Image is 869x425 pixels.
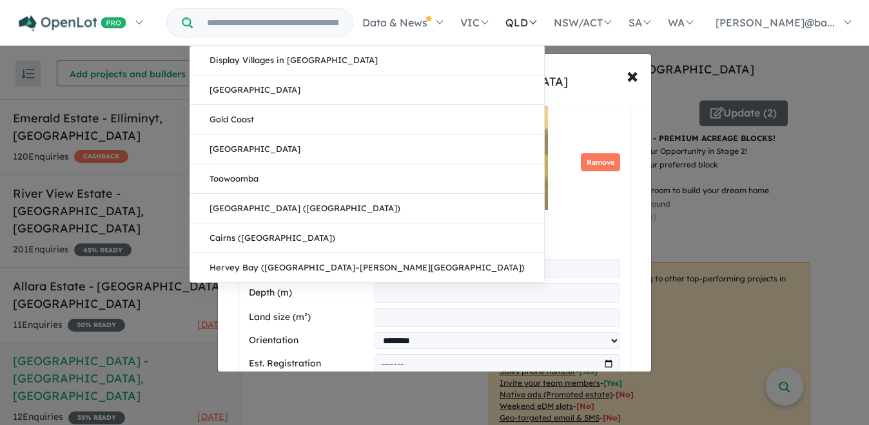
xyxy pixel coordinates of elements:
[19,15,126,32] img: Openlot PRO Logo White
[627,61,638,89] span: ×
[190,164,544,194] a: Toowoomba
[249,285,369,301] label: Depth (m)
[716,16,835,29] span: [PERSON_NAME]@ba...
[249,310,369,325] label: Land size (m²)
[190,194,544,223] a: [GEOGRAPHIC_DATA] ([GEOGRAPHIC_DATA])
[190,135,544,164] a: [GEOGRAPHIC_DATA]
[190,46,544,75] a: Display Villages in [GEOGRAPHIC_DATA]
[581,153,620,172] button: Remove
[195,9,350,37] input: Try estate name, suburb, builder or developer
[190,105,544,135] a: Gold Coast
[190,253,544,282] a: Hervey Bay ([GEOGRAPHIC_DATA]–[PERSON_NAME][GEOGRAPHIC_DATA])
[249,333,369,348] label: Orientation
[190,223,544,253] a: Cairns ([GEOGRAPHIC_DATA])
[249,356,369,372] label: Est. Registration
[190,75,544,105] a: [GEOGRAPHIC_DATA]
